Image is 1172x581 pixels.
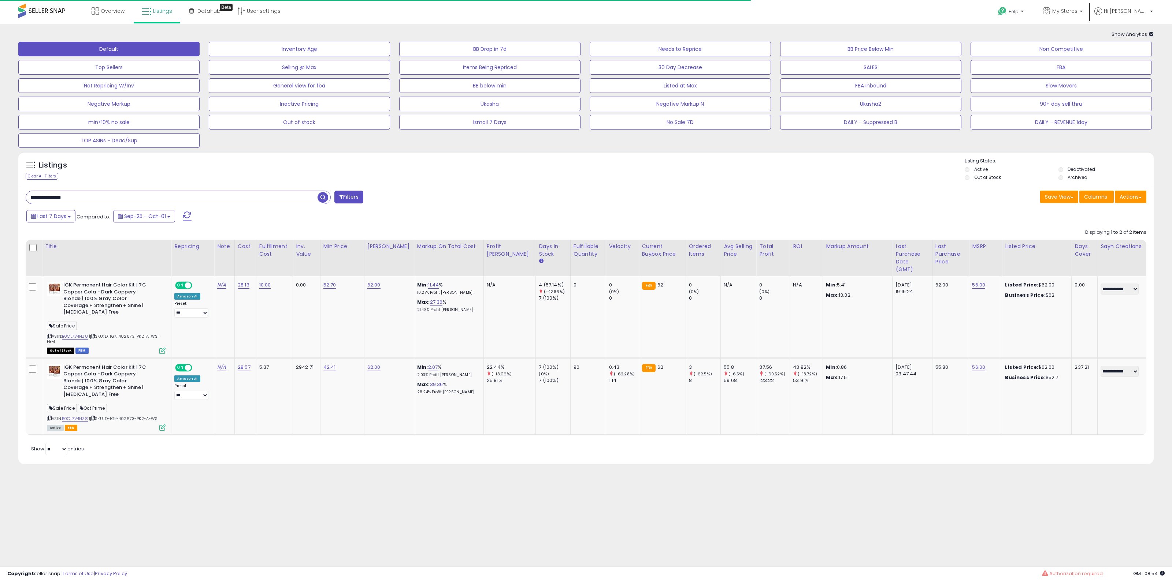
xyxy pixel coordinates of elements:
div: ROI [793,243,820,250]
span: Sale Price [47,404,77,412]
a: N/A [217,281,226,289]
div: N/A [793,282,817,288]
a: B0CL7V4HZ8 [62,333,88,340]
strong: Max: [826,374,839,381]
p: 28.24% Profit [PERSON_NAME] [417,390,478,395]
small: FBA [642,364,656,372]
div: 62.00 [935,282,964,288]
div: 43.82% [793,364,823,371]
a: 11.44 [428,281,439,289]
div: Amazon AI [174,375,200,382]
button: Generel view for fba [209,78,390,93]
a: 28.57 [238,364,251,371]
button: Sep-25 - Oct-01 [113,210,175,222]
span: Overview [101,7,125,15]
div: [DATE] 03:47:44 [895,364,926,377]
b: Business Price: [1005,292,1045,299]
span: | SKU: D-IGK-402673-PK2-A-WS-FBM [47,333,160,344]
div: 55.8 [724,364,756,371]
span: Last 7 Days [37,213,66,220]
b: Listed Price: [1005,364,1038,371]
div: Last Purchase Price [935,243,966,266]
button: Out of stock [209,115,390,130]
strong: Min: [826,281,837,288]
div: Fulfillment Cost [259,243,290,258]
div: MSRP [972,243,999,250]
small: (0%) [539,371,549,377]
div: 0 [574,282,600,288]
div: Title [45,243,168,250]
div: Profit [PERSON_NAME] [487,243,533,258]
th: CSV column name: cust_attr_5_Sayn Creations [1098,240,1146,276]
button: Actions [1115,191,1146,203]
div: Min Price [323,243,361,250]
span: All listings that are currently out of stock and unavailable for purchase on Amazon [47,348,74,354]
div: 53.91% [793,377,823,384]
div: Ordered Items [689,243,718,258]
button: Top Sellers [18,60,200,75]
div: ASIN: [47,282,166,353]
div: % [417,364,478,378]
a: 28.13 [238,281,249,289]
div: 123.22 [759,377,790,384]
div: Inv. value [296,243,317,258]
button: min>10% no sale [18,115,200,130]
span: Help [1009,8,1019,15]
span: ON [176,282,185,289]
div: Markup Amount [826,243,889,250]
div: 0.00 [296,282,315,288]
button: Items Being Repriced [399,60,581,75]
div: 0 [609,295,639,301]
a: 62.00 [367,281,381,289]
small: (-62.5%) [694,371,712,377]
div: 0 [689,295,721,301]
span: Listings [153,7,172,15]
button: Ukasha2 [780,97,961,111]
a: 39.36 [430,381,443,388]
div: 0.43 [609,364,639,371]
a: 27.36 [430,299,443,306]
label: Deactivated [1068,166,1095,172]
a: 2.07 [428,364,438,371]
b: Min: [417,364,428,371]
div: [PERSON_NAME] [367,243,411,250]
div: 0 [759,295,790,301]
p: 0.86 [826,364,887,371]
div: Amazon AI [174,293,200,300]
div: Markup on Total Cost [417,243,481,250]
label: Archived [1068,174,1087,180]
th: CSV column name: cust_attr_1_MSRP [969,240,1002,276]
div: Sayn Creations [1101,243,1143,250]
span: | SKU: D-IGK-402673-PK2-A-WS [89,416,158,421]
span: Hi [PERSON_NAME] [1104,7,1148,15]
div: Displaying 1 to 2 of 2 items [1085,229,1146,236]
div: % [417,381,478,395]
div: 90 [574,364,600,371]
small: (0%) [609,289,619,295]
a: N/A [217,364,226,371]
div: Cost [238,243,253,250]
div: $52.7 [1005,374,1066,381]
button: FBA Inbound [780,78,961,93]
button: Negative Markup N [590,97,771,111]
b: Min: [417,281,428,288]
button: Selling @ Max [209,60,390,75]
button: Inventory Age [209,42,390,56]
button: DAILY - Suppressed B [780,115,961,130]
div: Fulfillable Quantity [574,243,603,258]
small: (-13.06%) [492,371,512,377]
button: Last 7 Days [26,210,75,222]
img: 41g+MvsQMOL._SL40_.jpg [47,282,62,296]
span: 62 [657,364,663,371]
div: Preset: [174,301,208,318]
button: Ukasha [399,97,581,111]
div: N/A [724,282,750,288]
span: Sep-25 - Oct-01 [124,213,166,220]
span: OFF [191,364,203,371]
a: B0CL7V4HZ8 [62,416,88,422]
small: (-69.52%) [764,371,785,377]
div: 7 (100%) [539,295,570,301]
span: My Stores [1052,7,1078,15]
div: Repricing [174,243,211,250]
a: 56.00 [972,364,985,371]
